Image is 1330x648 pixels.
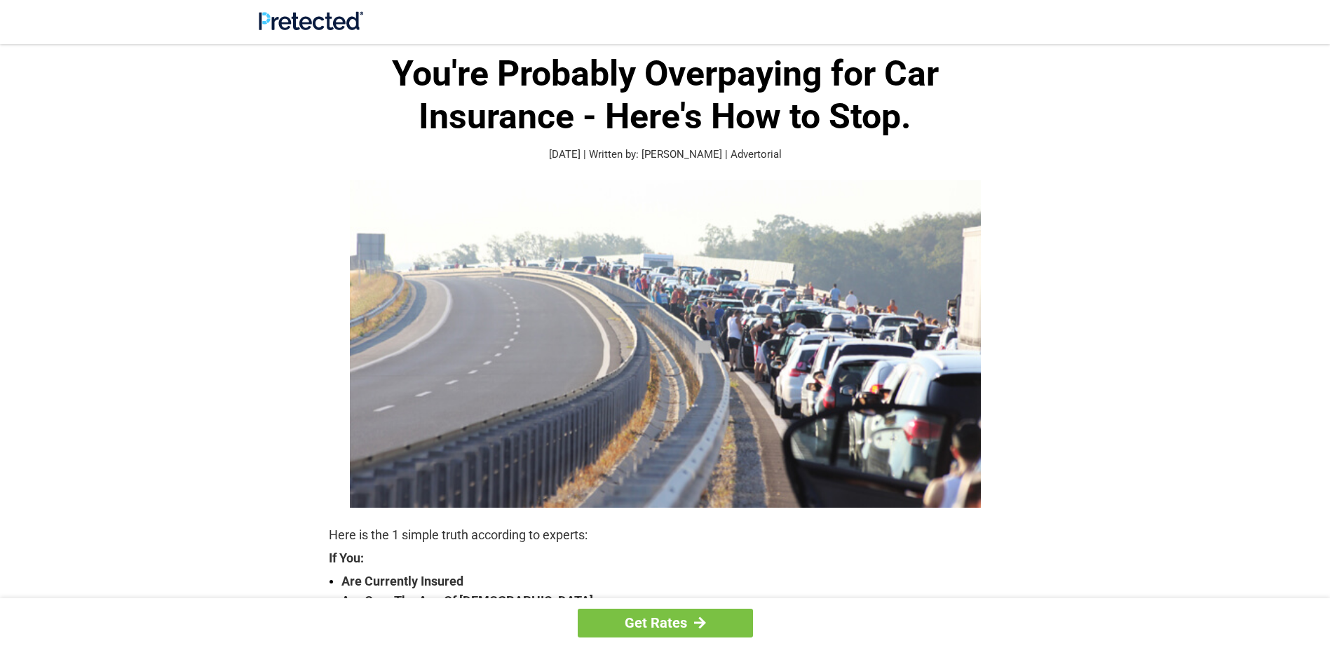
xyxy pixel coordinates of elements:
[259,20,363,33] a: Site Logo
[329,552,1002,565] strong: If You:
[578,609,753,637] a: Get Rates
[329,147,1002,163] p: [DATE] | Written by: [PERSON_NAME] | Advertorial
[329,525,1002,545] p: Here is the 1 simple truth according to experts:
[341,572,1002,591] strong: Are Currently Insured
[329,53,1002,138] h1: You're Probably Overpaying for Car Insurance - Here's How to Stop.
[259,11,363,30] img: Site Logo
[341,591,1002,611] strong: Are Over The Age Of [DEMOGRAPHIC_DATA]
